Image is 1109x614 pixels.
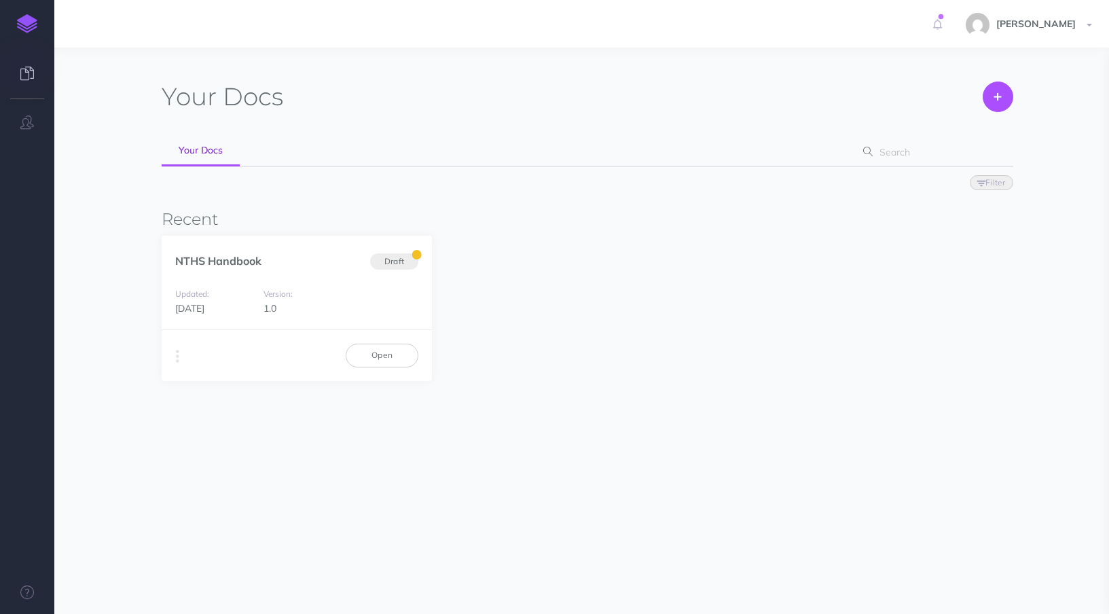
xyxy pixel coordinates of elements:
button: Filter [970,175,1013,190]
input: Search [875,140,992,164]
img: e15ca27c081d2886606c458bc858b488.jpg [966,13,989,37]
a: Your Docs [162,136,240,166]
a: Open [346,344,418,367]
span: Your Docs [179,144,223,156]
h3: Recent [162,211,1013,228]
span: Your [162,82,217,111]
span: [DATE] [175,302,204,314]
h1: Docs [162,82,283,112]
span: [PERSON_NAME] [989,18,1083,30]
img: logo-mark.svg [17,14,37,33]
span: 1.0 [263,302,276,314]
small: Updated: [175,289,209,299]
i: More actions [176,347,179,366]
small: Version: [263,289,293,299]
a: NTHS Handbook [175,254,261,268]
